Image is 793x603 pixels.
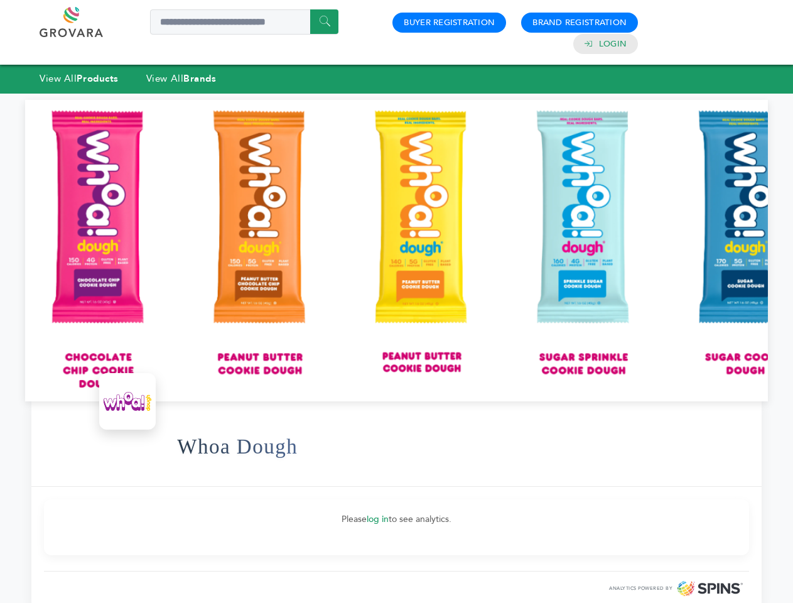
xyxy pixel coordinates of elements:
[102,376,153,426] img: Whoa Dough Logo
[532,17,627,28] a: Brand Registration
[367,513,389,525] a: log in
[677,581,743,596] img: SPINS
[150,9,338,35] input: Search a product or brand...
[40,72,119,85] a: View AllProducts
[146,72,217,85] a: View AllBrands
[404,17,495,28] a: Buyer Registration
[183,72,216,85] strong: Brands
[599,38,627,50] a: Login
[609,585,672,592] span: ANALYTICS POWERED BY
[57,512,736,527] p: Please to see analytics.
[77,72,118,85] strong: Products
[177,416,298,477] h1: Whoa Dough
